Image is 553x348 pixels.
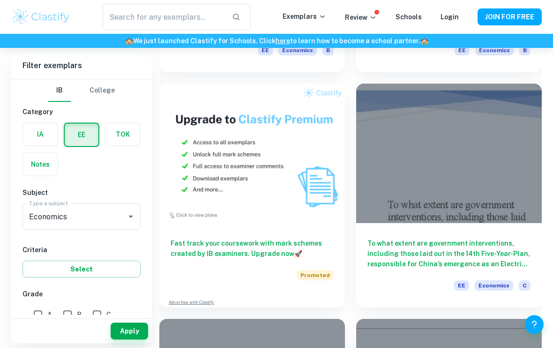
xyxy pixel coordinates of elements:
[345,12,377,23] p: Review
[65,124,98,146] button: EE
[441,13,459,21] a: Login
[525,315,544,334] button: Help and Feedback
[11,8,71,26] img: Clastify logo
[22,107,141,117] h6: Category
[111,323,148,340] button: Apply
[105,123,140,146] button: TOK
[106,309,111,320] span: C
[77,309,82,320] span: B
[454,280,469,291] span: EE
[276,37,290,45] a: here
[278,45,317,55] span: Economics
[519,280,531,291] span: C
[283,11,326,22] p: Exemplars
[23,123,58,146] button: IA
[519,45,531,55] span: B
[90,79,115,102] button: College
[455,45,470,55] span: EE
[47,309,52,320] span: A
[22,289,141,299] h6: Grade
[22,187,141,198] h6: Subject
[22,245,141,255] h6: Criteria
[29,199,68,207] label: Type a subject
[478,8,542,25] button: JOIN FOR FREE
[2,36,551,46] h6: We just launched Clastify for Schools. Click to learn how to become a school partner.
[169,299,214,306] a: Advertise with Clastify
[297,270,334,280] span: Promoted
[258,45,273,55] span: EE
[475,280,513,291] span: Economics
[48,79,115,102] div: Filter type choice
[124,210,137,223] button: Open
[22,261,141,278] button: Select
[322,45,334,55] span: B
[294,250,302,257] span: 🚀
[23,153,58,176] button: Notes
[356,84,542,308] a: To what extent are government interventions, including those laid out in the 14th Five-Year-Plan,...
[125,37,133,45] span: 🏫
[367,238,531,269] h6: To what extent are government interventions, including those laid out in the 14th Five-Year-Plan,...
[48,79,71,102] button: IB
[420,37,428,45] span: 🏫
[475,45,514,55] span: Economics
[171,238,334,259] h6: Fast track your coursework with mark schemes created by IB examiners. Upgrade now
[159,84,345,223] img: Thumbnail
[396,13,422,21] a: Schools
[103,4,224,30] input: Search for any exemplars...
[11,53,152,79] h6: Filter exemplars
